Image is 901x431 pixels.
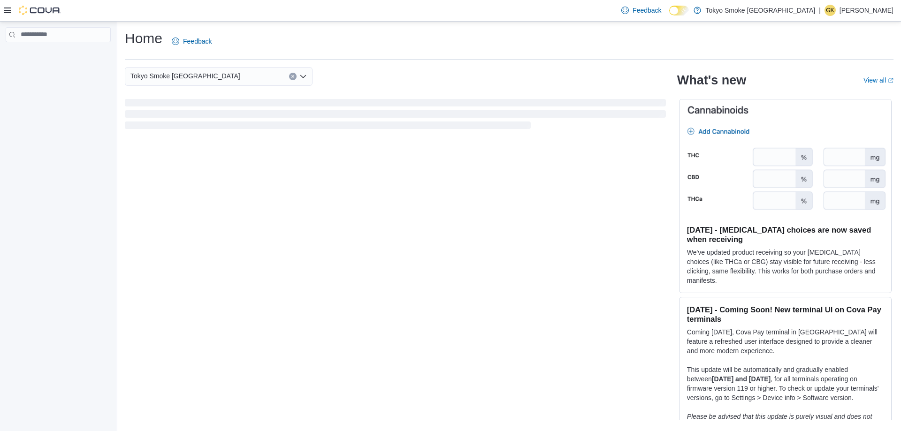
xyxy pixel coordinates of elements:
[669,6,689,15] input: Dark Mode
[289,73,297,80] button: Clear input
[19,6,61,15] img: Cova
[125,101,666,131] span: Loading
[687,413,872,430] em: Please be advised that this update is purely visual and does not impact payment functionality.
[687,305,884,324] h3: [DATE] - Coming Soon! New terminal UI on Cova Pay terminals
[825,5,836,16] div: Garrett Kuchiak
[706,5,816,16] p: Tokyo Smoke [GEOGRAPHIC_DATA]
[130,70,240,82] span: Tokyo Smoke [GEOGRAPHIC_DATA]
[687,225,884,244] h3: [DATE] - [MEDICAL_DATA] choices are now saved when receiving
[687,327,884,355] p: Coming [DATE], Cova Pay terminal in [GEOGRAPHIC_DATA] will feature a refreshed user interface des...
[888,78,893,83] svg: External link
[840,5,893,16] p: [PERSON_NAME]
[687,365,884,402] p: This update will be automatically and gradually enabled between , for all terminals operating on ...
[125,29,162,48] h1: Home
[618,1,665,20] a: Feedback
[6,44,111,67] nav: Complex example
[712,375,771,383] strong: [DATE] and [DATE]
[168,32,215,51] a: Feedback
[863,76,893,84] a: View allExternal link
[183,37,212,46] span: Feedback
[299,73,307,80] button: Open list of options
[633,6,661,15] span: Feedback
[677,73,746,88] h2: What's new
[687,248,884,285] p: We've updated product receiving so your [MEDICAL_DATA] choices (like THCa or CBG) stay visible fo...
[819,5,821,16] p: |
[826,5,834,16] span: GK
